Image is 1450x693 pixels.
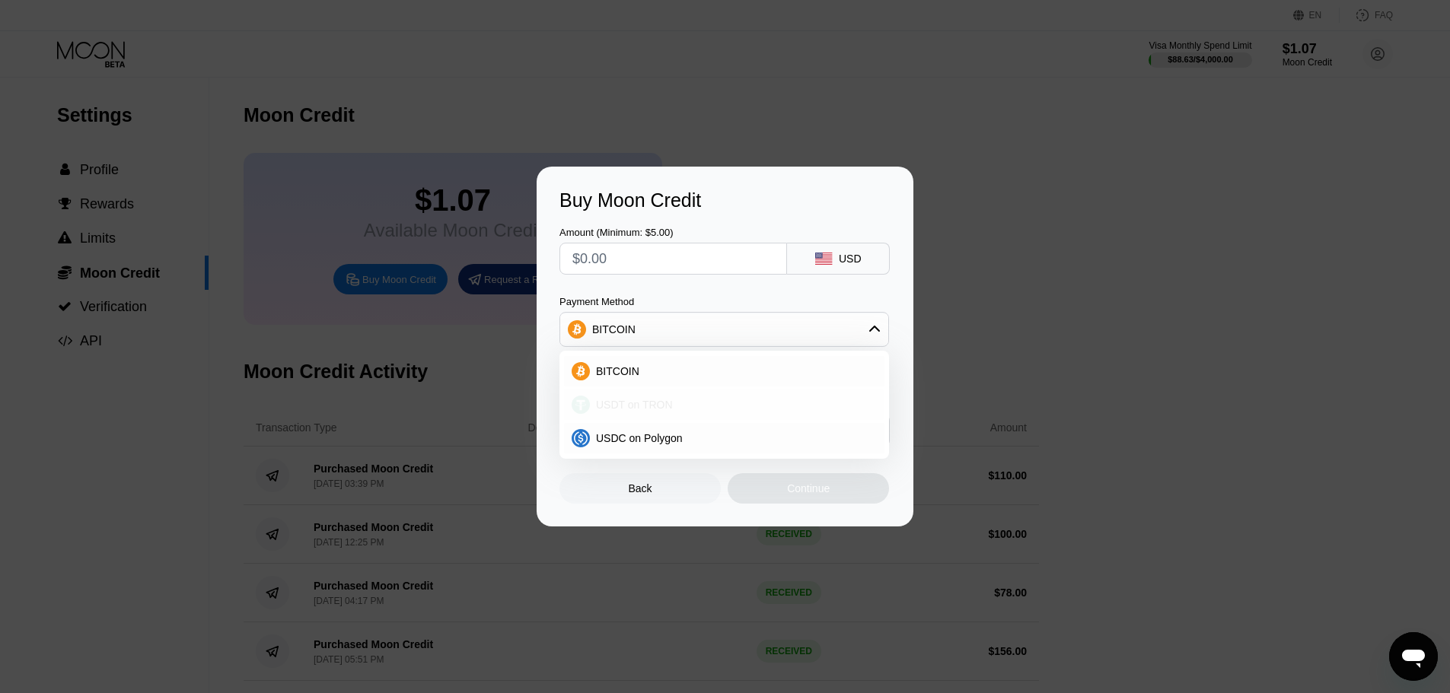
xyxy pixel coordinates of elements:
[564,423,884,453] div: USDC on Polygon
[559,473,721,504] div: Back
[564,356,884,386] div: BITCOIN
[572,243,774,274] input: $0.00
[559,189,891,211] div: Buy Moon Credit
[596,365,639,377] span: BITCOIN
[596,399,673,411] span: USDT on TRON
[564,389,884,420] div: USDT on TRON
[559,227,787,238] div: Amount (Minimum: $5.00)
[839,253,862,265] div: USD
[1389,632,1438,681] iframe: Dugme za pokretanje prozora za razmenu poruka
[596,432,683,444] span: USDC on Polygon
[559,296,889,307] div: Payment Method
[629,482,652,494] div: Back
[592,323,636,335] div: BITCOIN
[560,314,888,345] div: BITCOIN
